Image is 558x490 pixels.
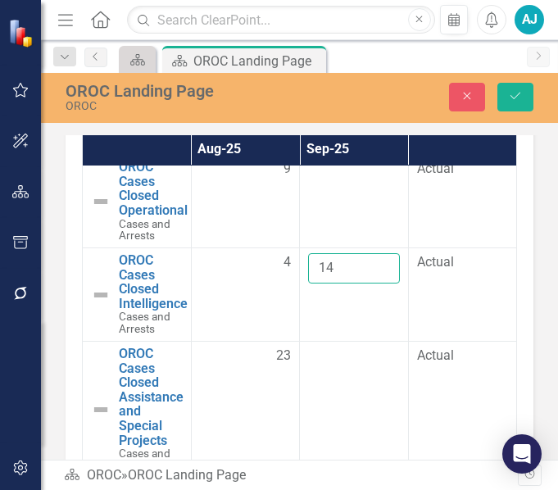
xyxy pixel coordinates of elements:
[417,347,509,365] span: Actual
[127,6,434,34] input: Search ClearPoint...
[119,447,170,472] span: Cases and Arrests
[128,467,246,483] div: OROC Landing Page
[91,400,111,420] img: Not Defined
[66,82,310,100] div: OROC Landing Page
[284,253,291,272] span: 4
[284,160,291,179] span: 9
[119,310,170,335] span: Cases and Arrests
[91,285,111,305] img: Not Defined
[417,253,509,272] span: Actual
[417,160,509,179] span: Actual
[8,18,37,47] img: ClearPoint Strategy
[64,466,518,485] div: »
[515,5,544,34] button: AJ
[502,434,542,474] div: Open Intercom Messenger
[119,253,188,311] a: OROC Cases Closed Intelligence
[119,160,188,217] a: OROC Cases Closed Operational
[119,217,170,243] span: Cases and Arrests
[91,192,111,211] img: Not Defined
[193,51,322,71] div: OROC Landing Page
[119,347,184,447] a: OROC Cases Closed Assistance and Special Projects
[87,467,121,483] a: OROC
[66,100,310,112] div: OROC
[276,347,291,365] span: 23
